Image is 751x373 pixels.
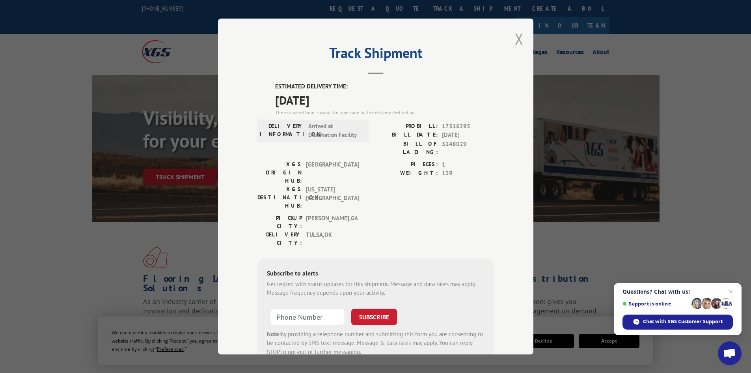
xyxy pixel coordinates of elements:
[376,160,438,169] label: PIECES:
[442,169,494,178] span: 139
[442,122,494,131] span: 17516295
[257,160,302,185] label: XGS ORIGIN HUB:
[376,169,438,178] label: WEIGHT:
[622,301,689,307] span: Support is online
[275,82,494,91] label: ESTIMATED DELIVERY TIME:
[275,109,494,116] div: The estimated time is using the time zone for the delivery destination.
[515,28,524,49] button: Close modal
[306,231,359,247] span: TULSA , OK
[376,140,438,156] label: BILL OF LADING:
[643,318,723,325] span: Chat with XGS Customer Support
[442,140,494,156] span: 5148029
[257,47,494,62] h2: Track Shipment
[376,131,438,140] label: BILL DATE:
[257,231,302,247] label: DELIVERY CITY:
[267,330,281,338] strong: Note:
[270,309,345,325] input: Phone Number
[306,214,359,231] span: [PERSON_NAME] , GA
[257,214,302,231] label: PICKUP CITY:
[622,289,733,295] span: Questions? Chat with us!
[306,185,359,210] span: [US_STATE][GEOGRAPHIC_DATA]
[622,315,733,330] span: Chat with XGS Customer Support
[376,122,438,131] label: PROBILL:
[260,122,304,140] label: DELIVERY INFORMATION:
[718,341,742,365] a: Open chat
[267,330,485,357] div: by providing a telephone number and submitting this form you are consenting to be contacted by SM...
[308,122,362,140] span: Arrived at Destination Facility
[442,131,494,140] span: [DATE]
[267,280,485,298] div: Get texted with status updates for this shipment. Message and data rates may apply. Message frequ...
[306,160,359,185] span: [GEOGRAPHIC_DATA]
[442,160,494,169] span: 1
[351,309,397,325] button: SUBSCRIBE
[257,185,302,210] label: XGS DESTINATION HUB:
[275,91,494,109] span: [DATE]
[267,268,485,280] div: Subscribe to alerts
